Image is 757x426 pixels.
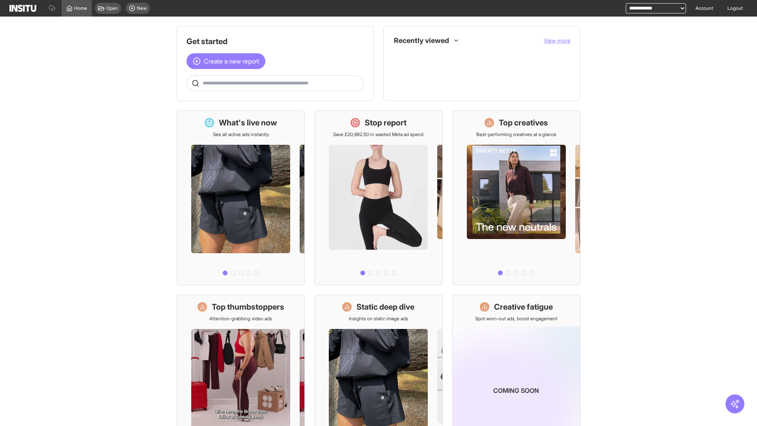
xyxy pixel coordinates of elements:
h1: What's live now [219,117,277,128]
h1: Static deep dive [356,301,414,312]
span: Home [74,5,87,11]
img: Logo [9,5,36,12]
h1: Stop report [365,117,406,128]
h1: Top thumbstoppers [212,301,284,312]
p: Save £20,982.50 in wasted Meta ad spend [333,131,423,138]
button: View more [544,37,571,45]
h1: Get started [186,36,364,47]
div: Insights [396,52,406,61]
span: Placements [410,53,435,60]
span: Placements [410,53,564,60]
span: View more [544,37,571,44]
span: TikTok Ads [410,71,433,77]
p: Attention-grabbing video ads [209,316,272,322]
span: Create a new report [204,56,259,66]
span: TikTok Ads [410,71,564,77]
p: Insights on static image ads [349,316,408,322]
a: Stop reportSave £20,982.50 in wasted Meta ad spend [314,110,442,285]
span: Open [106,5,118,11]
a: What's live nowSee all active ads instantly [177,110,305,285]
p: See all active ads instantly [213,131,269,138]
h1: Top creatives [499,117,548,128]
button: Create a new report [186,53,265,69]
a: Top creativesBest-performing creatives at a glance [452,110,580,285]
span: New [137,5,147,11]
div: Insights [396,69,406,78]
p: Best-performing creatives at a glance [476,131,556,138]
